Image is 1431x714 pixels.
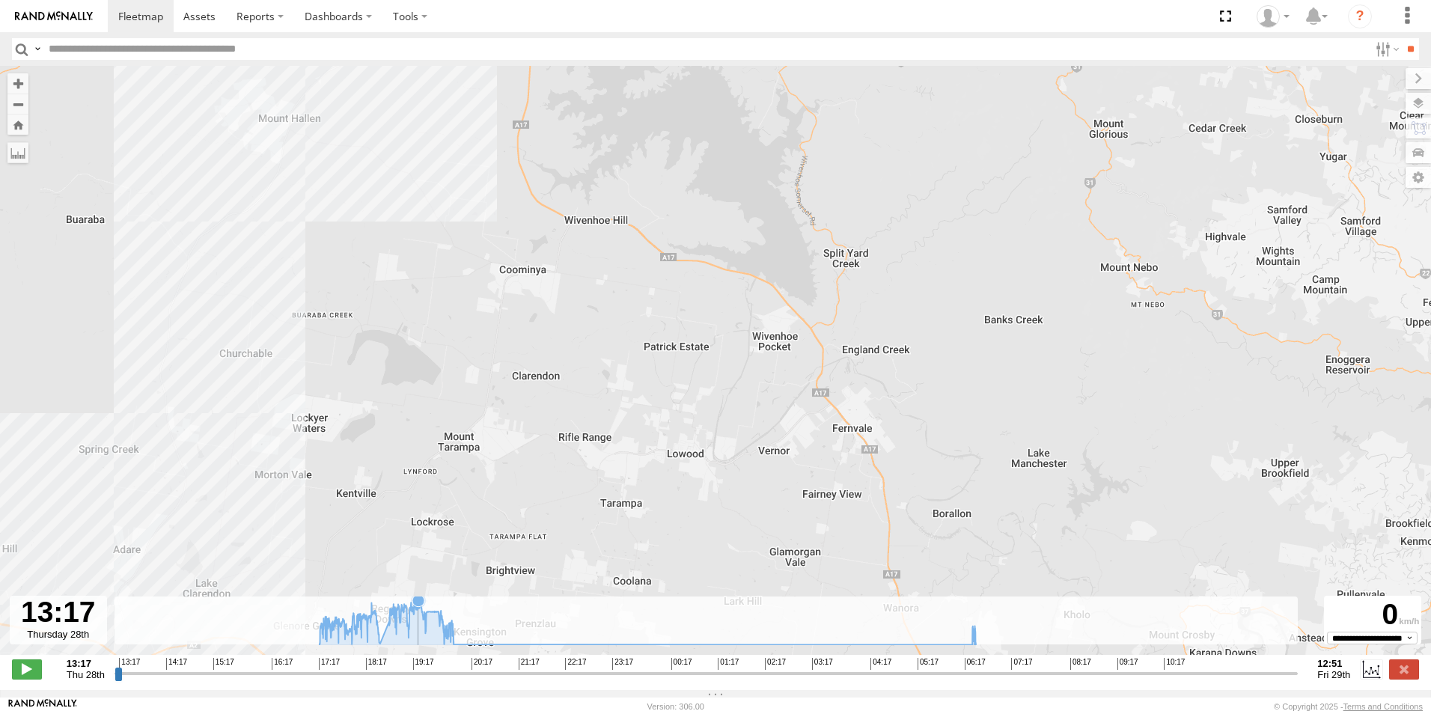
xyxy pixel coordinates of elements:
[1317,658,1350,669] strong: 12:51
[413,658,434,670] span: 19:17
[15,11,93,22] img: rand-logo.svg
[1317,669,1350,680] span: Fri 29th Aug 2025
[1164,658,1185,670] span: 10:17
[1251,5,1295,28] div: Hilton May
[472,658,492,670] span: 20:17
[7,94,28,115] button: Zoom out
[812,658,833,670] span: 03:17
[166,658,187,670] span: 14:17
[366,658,387,670] span: 18:17
[1406,167,1431,188] label: Map Settings
[1274,702,1423,711] div: © Copyright 2025 -
[718,658,739,670] span: 01:17
[1117,658,1138,670] span: 09:17
[1070,658,1091,670] span: 08:17
[1370,38,1402,60] label: Search Filter Options
[67,669,105,680] span: Thu 28th Aug 2025
[272,658,293,670] span: 16:17
[8,699,77,714] a: Visit our Website
[565,658,586,670] span: 22:17
[765,658,786,670] span: 02:17
[1326,598,1419,632] div: 0
[1011,658,1032,670] span: 07:17
[965,658,986,670] span: 06:17
[213,658,234,670] span: 15:17
[612,658,633,670] span: 23:17
[647,702,704,711] div: Version: 306.00
[67,658,105,669] strong: 13:17
[1343,702,1423,711] a: Terms and Conditions
[119,658,140,670] span: 13:17
[7,142,28,163] label: Measure
[12,659,42,679] label: Play/Stop
[870,658,891,670] span: 04:17
[1348,4,1372,28] i: ?
[1389,659,1419,679] label: Close
[7,115,28,135] button: Zoom Home
[918,658,939,670] span: 05:17
[31,38,43,60] label: Search Query
[671,658,692,670] span: 00:17
[7,73,28,94] button: Zoom in
[319,658,340,670] span: 17:17
[519,658,540,670] span: 21:17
